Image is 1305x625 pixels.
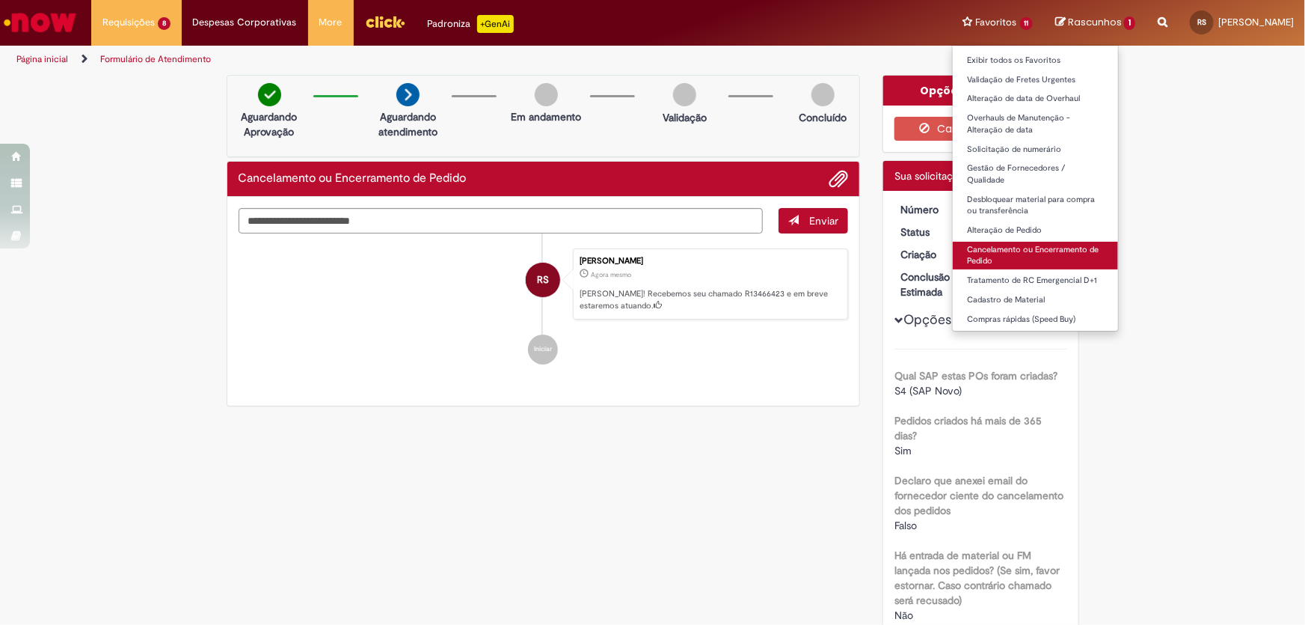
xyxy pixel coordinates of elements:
span: S4 (SAP Novo) [894,384,962,397]
a: Overhauls de Manutenção - Alteração de data [953,110,1119,138]
a: Rascunhos [1055,16,1135,30]
time: 01/09/2025 09:00:36 [591,270,631,279]
dt: Conclusão Estimada [889,269,981,299]
ul: Favoritos [952,45,1120,332]
b: Declaro que anexei email do fornecedor ciente do cancelamento dos pedidos [894,474,1063,517]
span: Despesas Corporativas [193,15,297,30]
div: Padroniza [428,15,514,33]
img: img-circle-grey.png [535,83,558,106]
button: Enviar [779,208,848,234]
span: [PERSON_NAME] [1218,16,1294,28]
p: Concluído [799,110,847,125]
a: Cadastro de Material [953,292,1119,308]
h2: Cancelamento ou Encerramento de Pedido Histórico de tíquete [239,172,467,186]
p: [PERSON_NAME]! Recebemos seu chamado R13466423 e em breve estaremos atuando. [580,288,840,311]
a: Compras rápidas (Speed Buy) [953,311,1119,328]
p: +GenAi [477,15,514,33]
span: 1 [1124,16,1135,30]
a: Validação de Fretes Urgentes [953,72,1119,88]
span: Sim [894,444,912,457]
div: Opções do Chamado [883,76,1078,106]
a: Gestão de Fornecedores / Qualidade [953,160,1119,188]
img: click_logo_yellow_360x200.png [365,10,405,33]
ul: Trilhas de página [11,46,859,73]
span: Não [894,609,913,622]
span: Rascunhos [1068,15,1122,29]
dt: Status [889,225,981,240]
p: Aguardando atendimento [372,109,444,139]
dt: Criação [889,247,981,262]
p: Validação [663,110,707,125]
span: 11 [1020,17,1034,30]
div: [PERSON_NAME] [580,257,840,266]
ul: Histórico de tíquete [239,234,849,380]
a: Desbloquear material para compra ou transferência [953,192,1119,219]
p: Aguardando Aprovação [233,109,306,139]
span: RS [537,262,549,298]
p: Em andamento [511,109,581,124]
textarea: Digite sua mensagem aqui... [239,208,764,234]
li: Ronaldo Gomes Dos Santos [239,249,849,320]
a: Alteração de data de Overhaul [953,91,1119,107]
b: Há entrada de material ou FM lançada nos pedidos? (Se sim, favor estornar. Caso contrário chamado... [894,549,1060,607]
dt: Número [889,202,981,217]
img: img-circle-grey.png [811,83,835,106]
span: Falso [894,519,917,532]
a: Alteração de Pedido [953,222,1119,239]
img: check-circle-green.png [258,83,281,106]
img: ServiceNow [1,7,79,37]
span: RS [1197,17,1206,27]
button: Adicionar anexos [829,169,848,189]
span: Agora mesmo [591,270,631,279]
span: Requisições [102,15,155,30]
a: Cancelamento ou Encerramento de Pedido [953,242,1119,269]
span: More [319,15,343,30]
a: Tratamento de RC Emergencial D+1 [953,272,1119,289]
span: Sua solicitação foi enviada [894,169,1018,183]
img: img-circle-grey.png [673,83,696,106]
span: 8 [158,17,171,30]
b: Pedidos criados há mais de 365 dias? [894,414,1042,442]
button: Cancelar Chamado [894,117,1067,141]
div: Ronaldo Gomes Dos Santos [526,263,560,297]
img: arrow-next.png [396,83,420,106]
span: Enviar [809,214,838,228]
a: Solicitação de numerário [953,141,1119,158]
a: Página inicial [16,53,68,65]
b: Qual SAP estas POs foram criadas? [894,369,1057,382]
span: Favoritos [976,15,1017,30]
a: Formulário de Atendimento [100,53,211,65]
a: Exibir todos os Favoritos [953,52,1119,69]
